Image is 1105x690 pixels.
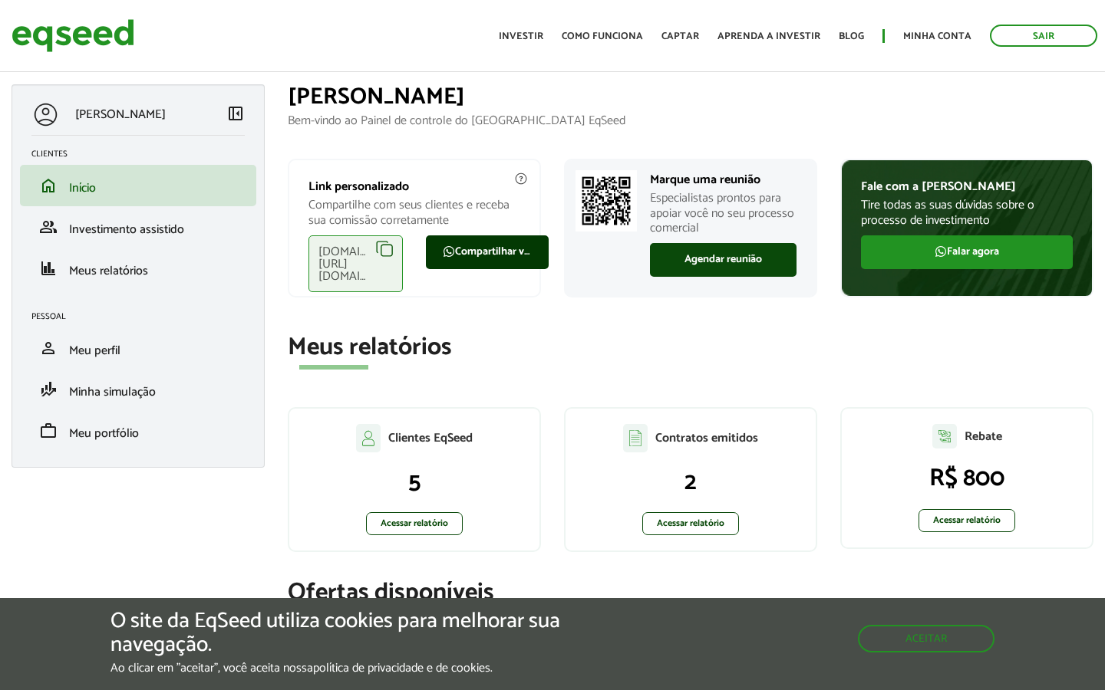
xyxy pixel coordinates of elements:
[581,468,800,497] p: 2
[39,218,58,236] span: group
[655,431,758,445] p: Contratos emitidos
[69,261,148,281] span: Meus relatórios
[20,206,256,248] li: Investimento assistido
[443,245,455,258] img: FaWhatsapp.svg
[426,235,549,269] a: Compartilhar via WhatsApp
[308,198,520,227] p: Compartilhe com seus clientes e receba sua comissão corretamente
[69,382,156,402] span: Minha simulação
[366,512,463,535] a: Acessar relatório
[499,31,543,41] a: Investir
[20,165,256,206] li: Início
[20,369,256,410] li: Minha simulação
[990,25,1097,47] a: Sair
[288,84,1093,110] h1: [PERSON_NAME]
[39,259,58,278] span: finance
[861,198,1073,227] p: Tire todas as suas dúvidas sobre o processo de investimento
[562,31,643,41] a: Como funciona
[313,662,490,675] a: política de privacidade e de cookies
[20,248,256,289] li: Meus relatórios
[20,410,256,452] li: Meu portfólio
[31,259,245,278] a: financeMeus relatórios
[20,327,256,369] li: Meu perfil
[305,468,524,497] p: 5
[110,609,641,657] h5: O site da EqSeed utiliza cookies para melhorar sua navegação.
[69,178,96,199] span: Início
[69,340,120,361] span: Meu perfil
[110,661,641,675] p: Ao clicar em "aceitar", você aceita nossa .
[288,113,1093,128] p: Bem-vindo ao Painel de controle do [GEOGRAPHIC_DATA] EqSeed
[642,512,739,535] a: Acessar relatório
[308,235,403,292] div: [DOMAIN_NAME][URL][DOMAIN_NAME]
[650,172,797,187] p: Marque uma reunião
[39,176,58,195] span: home
[356,424,381,452] img: agent-clientes.svg
[935,245,947,258] img: FaWhatsapp.svg
[31,149,256,159] h2: Clientes
[39,339,58,357] span: person
[623,424,648,452] img: agent-contratos.svg
[226,104,245,123] span: left_panel_close
[514,172,528,186] img: agent-meulink-info2.svg
[932,424,957,449] img: agent-relatorio.svg
[576,170,637,232] img: Marcar reunião com consultor
[650,191,797,235] p: Especialistas prontos para apoiar você no seu processo comercial
[858,625,995,652] button: Aceitar
[31,312,256,321] h2: Pessoal
[31,218,245,236] a: groupInvestimento assistido
[31,422,245,440] a: workMeu portfólio
[39,422,58,440] span: work
[717,31,820,41] a: Aprenda a investir
[288,334,1093,361] h2: Meus relatórios
[903,31,971,41] a: Minha conta
[965,429,1002,444] p: Rebate
[861,179,1073,194] p: Fale com a [PERSON_NAME]
[69,219,184,240] span: Investimento assistido
[12,15,134,56] img: EqSeed
[839,31,864,41] a: Blog
[861,235,1073,269] a: Falar agora
[650,243,797,277] a: Agendar reunião
[31,339,245,357] a: personMeu perfil
[31,176,245,195] a: homeInício
[857,464,1077,493] p: R$ 800
[69,423,139,444] span: Meu portfólio
[75,107,166,122] p: [PERSON_NAME]
[31,380,245,399] a: finance_modeMinha simulação
[39,380,58,399] span: finance_mode
[226,104,245,126] a: Colapsar menu
[661,31,699,41] a: Captar
[308,179,520,194] p: Link personalizado
[919,509,1015,532] a: Acessar relatório
[388,431,473,445] p: Clientes EqSeed
[288,580,1093,606] h2: Ofertas disponíveis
